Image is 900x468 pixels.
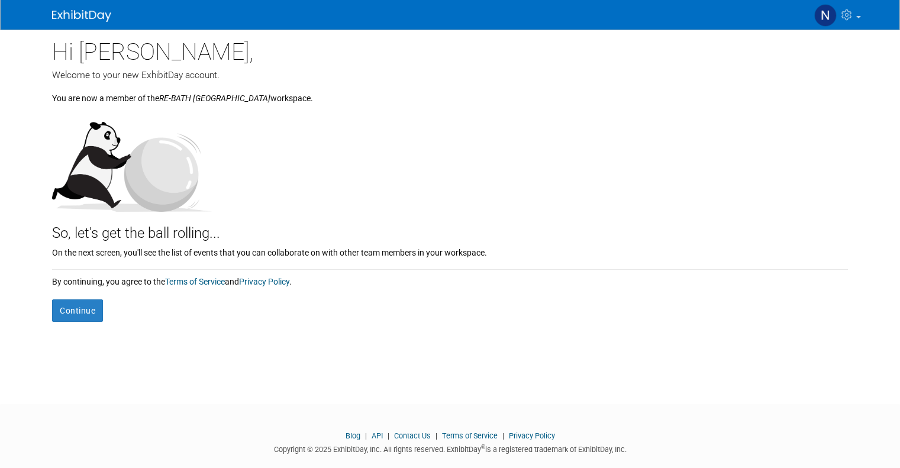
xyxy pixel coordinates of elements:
div: On the next screen, you'll see the list of events that you can collaborate on with other team mem... [52,244,848,259]
span: | [362,431,370,440]
div: So, let's get the ball rolling... [52,212,848,244]
span: | [385,431,392,440]
a: Privacy Policy [509,431,555,440]
i: RE-BATH [GEOGRAPHIC_DATA] [159,93,270,103]
span: | [499,431,507,440]
a: Contact Us [394,431,431,440]
a: Blog [346,431,360,440]
img: ExhibitDay [52,10,111,22]
div: Hi [PERSON_NAME], [52,30,848,69]
span: | [433,431,440,440]
a: API [372,431,383,440]
a: Privacy Policy [239,277,289,286]
a: Terms of Service [165,277,225,286]
button: Continue [52,299,103,322]
div: By continuing, you agree to the and . [52,270,848,288]
div: You are now a member of the workspace. [52,82,848,104]
div: Welcome to your new ExhibitDay account. [52,69,848,82]
a: Terms of Service [442,431,498,440]
img: niki hernandez [814,4,837,27]
sup: ® [481,444,485,450]
img: Let's get the ball rolling [52,110,212,212]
